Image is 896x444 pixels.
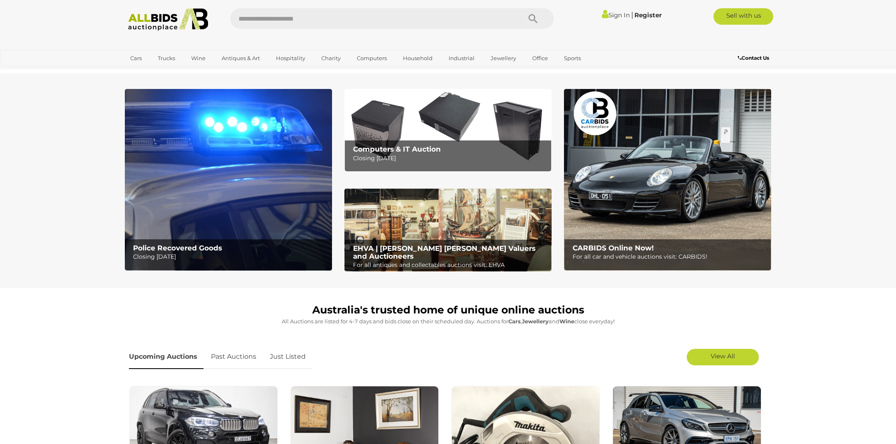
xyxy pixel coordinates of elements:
strong: Wine [559,318,574,325]
a: Past Auctions [205,345,262,369]
a: Cars [125,51,147,65]
a: Trucks [152,51,180,65]
img: EHVA | Evans Hastings Valuers and Auctioneers [344,189,552,272]
img: Allbids.com.au [124,8,213,31]
strong: Cars [508,318,521,325]
b: Contact Us [738,55,769,61]
button: Search [512,8,554,29]
a: View All [687,349,759,365]
b: Computers & IT Auction [353,145,441,153]
b: Police Recovered Goods [133,244,222,252]
a: Just Listed [264,345,312,369]
a: Industrial [443,51,480,65]
a: Police Recovered Goods Police Recovered Goods Closing [DATE] [125,89,332,271]
p: For all car and vehicle auctions visit: CARBIDS! [573,252,767,262]
p: All Auctions are listed for 4-7 days and bids close on their scheduled day. Auctions for , and cl... [129,317,767,326]
a: Sports [559,51,586,65]
a: Register [634,11,662,19]
img: Computers & IT Auction [344,89,552,172]
p: For all antiques and collectables auctions visit: EHVA [353,260,547,270]
span: View All [711,352,735,360]
a: CARBIDS Online Now! CARBIDS Online Now! For all car and vehicle auctions visit: CARBIDS! [564,89,771,271]
b: CARBIDS Online Now! [573,244,654,252]
img: Police Recovered Goods [125,89,332,271]
span: | [631,10,633,19]
strong: Jewellery [522,318,549,325]
a: Office [527,51,553,65]
a: EHVA | Evans Hastings Valuers and Auctioneers EHVA | [PERSON_NAME] [PERSON_NAME] Valuers and Auct... [344,189,552,272]
h1: Australia's trusted home of unique online auctions [129,304,767,316]
a: Upcoming Auctions [129,345,204,369]
a: Charity [316,51,346,65]
a: Contact Us [738,54,771,63]
a: Household [398,51,438,65]
a: Computers & IT Auction Computers & IT Auction Closing [DATE] [344,89,552,172]
a: Wine [186,51,211,65]
a: Sell with us [714,8,773,25]
a: Antiques & Art [216,51,265,65]
a: [GEOGRAPHIC_DATA] [125,65,194,79]
img: CARBIDS Online Now! [564,89,771,271]
b: EHVA | [PERSON_NAME] [PERSON_NAME] Valuers and Auctioneers [353,244,536,260]
a: Sign In [602,11,630,19]
a: Hospitality [271,51,311,65]
p: Closing [DATE] [353,153,547,164]
p: Closing [DATE] [133,252,327,262]
a: Computers [351,51,392,65]
a: Jewellery [485,51,522,65]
